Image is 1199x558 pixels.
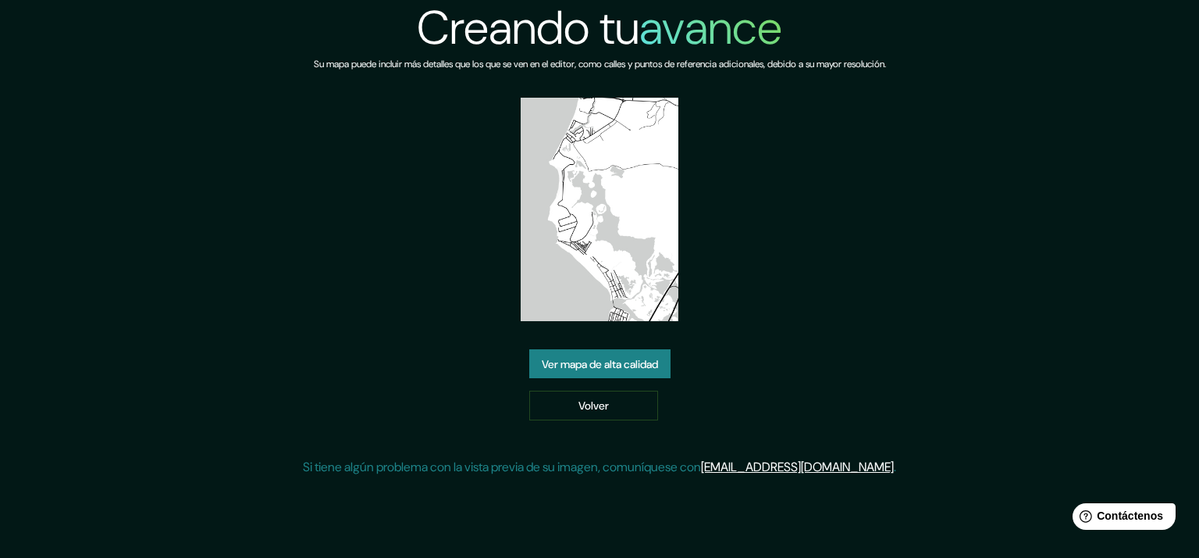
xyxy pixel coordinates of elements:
[578,399,609,413] font: Volver
[1060,497,1182,541] iframe: Lanzador de widgets de ayuda
[529,391,658,420] a: Volver
[701,459,894,475] a: [EMAIL_ADDRESS][DOMAIN_NAME]
[894,459,896,475] font: .
[529,349,671,379] a: Ver mapa de alta calidad
[303,459,701,475] font: Si tiene algún problema con la vista previa de su imagen, comuníquese con
[314,58,886,70] font: Su mapa puede incluir más detalles que los que se ven en el editor, como calles y puntos de refer...
[521,98,678,321] img: vista previa del mapa creado
[542,357,658,371] font: Ver mapa de alta calidad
